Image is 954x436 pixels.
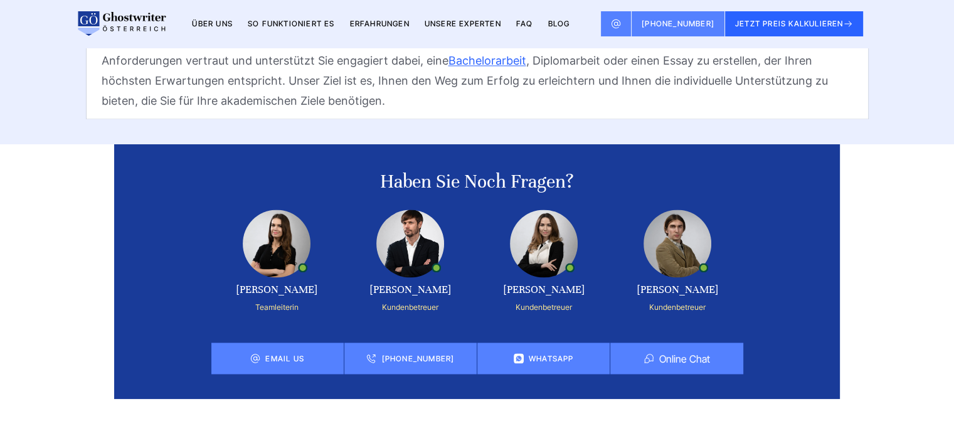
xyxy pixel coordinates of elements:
[725,11,864,36] button: JETZT PREIS KALKULIEREN
[265,353,304,363] a: Email us
[192,19,233,28] a: Über uns
[376,210,444,277] img: Konstantin
[516,302,572,312] div: Kundenbetreuer
[529,353,574,363] a: WhatsApp
[243,210,310,277] img: Alexandra
[382,302,438,312] div: Kundenbetreuer
[644,210,711,277] img: Peter
[255,302,299,312] div: Teamleiterin
[516,19,533,28] a: FAQ
[102,3,853,119] p: [PERSON_NAME] hat ihren Master in Journalistik und Kommunikation in [GEOGRAPHIC_DATA] abgeschloss...
[76,11,166,36] img: logo wirschreiben
[236,282,317,297] div: [PERSON_NAME]
[370,282,451,297] div: [PERSON_NAME]
[510,210,578,277] img: Mathilda
[632,11,725,36] a: [PHONE_NUMBER]
[649,302,706,312] div: Kundenbetreuer
[659,353,710,364] button: Online Chat
[248,19,335,28] a: So funktioniert es
[637,282,718,297] div: [PERSON_NAME]
[504,282,585,297] div: [PERSON_NAME]
[381,353,454,363] a: [PHONE_NUMBER]
[425,19,501,28] a: Unsere Experten
[350,19,410,28] a: Erfahrungen
[611,19,621,29] img: Email
[139,169,815,194] div: Haben Sie noch Fragen?
[448,54,526,67] a: Bachelorarbeit
[548,19,570,28] a: BLOG
[642,19,714,28] span: [PHONE_NUMBER]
